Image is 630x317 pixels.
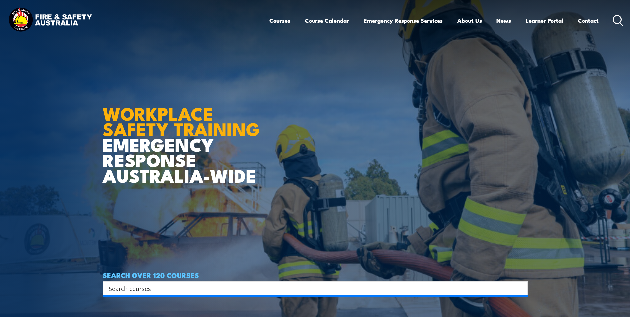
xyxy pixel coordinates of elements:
a: Course Calendar [305,12,349,29]
a: Learner Portal [526,12,563,29]
button: Search magnifier button [516,284,525,293]
a: News [496,12,511,29]
input: Search input [109,283,513,293]
a: Emergency Response Services [364,12,443,29]
a: Courses [269,12,290,29]
a: About Us [457,12,482,29]
strong: WORKPLACE SAFETY TRAINING [103,99,260,142]
h4: SEARCH OVER 120 COURSES [103,271,528,279]
form: Search form [110,284,514,293]
a: Contact [578,12,599,29]
h1: EMERGENCY RESPONSE AUSTRALIA-WIDE [103,89,265,183]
